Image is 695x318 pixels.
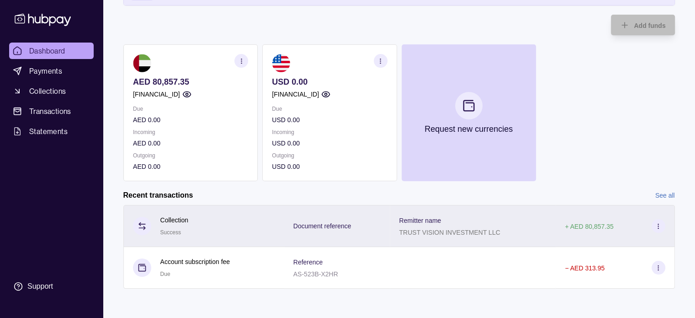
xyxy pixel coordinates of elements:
p: AED 0.00 [133,162,248,172]
p: Due [272,104,387,114]
div: Support [27,281,53,291]
p: USD 0.00 [272,77,387,87]
span: Due [160,271,170,277]
span: Transactions [29,106,71,117]
a: Transactions [9,103,94,119]
span: Statements [29,126,68,137]
p: Account subscription fee [160,257,230,267]
p: USD 0.00 [272,115,387,125]
span: Dashboard [29,45,65,56]
a: Support [9,277,94,296]
p: [FINANCIAL_ID] [133,89,180,99]
p: Incoming [133,127,248,137]
h2: Recent transactions [123,190,193,200]
p: Request new currencies [424,124,513,134]
p: AED 0.00 [133,115,248,125]
p: Incoming [272,127,387,137]
p: AED 0.00 [133,138,248,148]
span: Payments [29,65,62,76]
a: Collections [9,83,94,99]
p: Remitter name [399,217,441,224]
img: us [272,54,290,72]
p: Due [133,104,248,114]
p: + AED 80,857.35 [565,223,613,230]
span: Collections [29,86,66,97]
p: Outgoing [133,151,248,161]
button: Request new currencies [401,44,536,181]
a: Payments [9,63,94,79]
p: USD 0.00 [272,138,387,148]
span: Success [160,229,181,236]
p: Document reference [293,222,351,230]
a: Dashboard [9,43,94,59]
button: Add funds [611,15,674,35]
p: Outgoing [272,151,387,161]
img: ae [133,54,151,72]
p: Reference [293,259,323,266]
p: AS-523B-X2HR [293,270,338,278]
p: − AED 313.95 [565,264,605,272]
p: [FINANCIAL_ID] [272,89,319,99]
span: Add funds [634,22,665,29]
a: See all [655,190,675,200]
p: USD 0.00 [272,162,387,172]
a: Statements [9,123,94,140]
p: AED 80,857.35 [133,77,248,87]
p: TRUST VISION INVESTMENT LLC [399,229,500,236]
p: Collection [160,215,188,225]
